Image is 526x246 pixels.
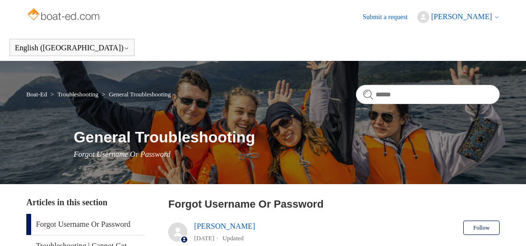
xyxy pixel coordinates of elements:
[48,91,100,98] li: Troubleshooting
[100,91,171,98] li: General Troubleshooting
[57,91,98,98] a: Troubleshooting
[109,91,171,98] a: General Troubleshooting
[26,214,145,235] a: Forgot Username Or Password
[15,44,129,52] button: English ([GEOGRAPHIC_DATA])
[363,12,417,22] a: Submit a request
[194,234,214,242] time: 05/20/2025, 17:28
[463,221,500,235] button: Follow Article
[431,12,492,21] span: [PERSON_NAME]
[417,11,500,23] button: [PERSON_NAME]
[222,234,243,242] li: Updated
[356,85,500,104] input: Search
[26,198,107,207] span: Articles in this section
[26,91,47,98] a: Boat-Ed
[194,222,255,230] a: [PERSON_NAME]
[26,6,103,25] img: Boat-Ed Help Center home page
[74,150,171,158] span: Forgot Username Or Password
[26,91,49,98] li: Boat-Ed
[168,196,500,212] h2: Forgot Username Or Password
[74,126,500,149] h1: General Troubleshooting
